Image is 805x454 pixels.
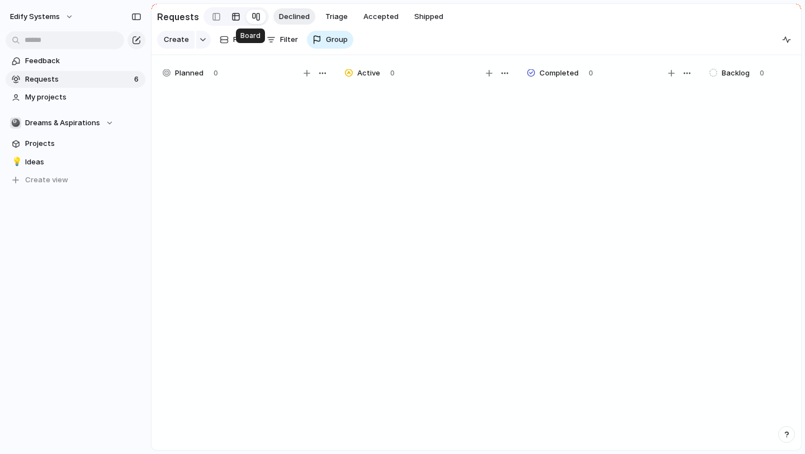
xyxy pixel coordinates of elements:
[279,11,310,22] span: Declined
[12,155,20,168] div: 💡
[236,29,265,43] div: Board
[390,68,395,79] span: 0
[25,117,100,129] span: Dreams & Aspirations
[414,11,443,22] span: Shipped
[409,8,449,25] button: Shipped
[157,10,199,23] h2: Requests
[589,68,593,79] span: 0
[6,53,145,69] a: Feedback
[326,34,348,45] span: Group
[157,31,195,49] button: Create
[6,154,145,171] a: 💡Ideas
[357,68,380,79] span: Active
[539,68,579,79] span: Completed
[10,11,60,22] span: Edify Systems
[307,31,353,49] button: Group
[273,8,315,25] button: Declined
[10,157,21,168] button: 💡
[25,55,141,67] span: Feedback
[134,74,141,85] span: 6
[6,172,145,188] button: Create view
[760,68,764,79] span: 0
[233,34,253,45] span: Fields
[10,117,21,129] div: 🎱
[6,115,145,131] button: 🎱Dreams & Aspirations
[164,34,189,45] span: Create
[25,92,141,103] span: My projects
[358,8,404,25] button: Accepted
[320,8,353,25] button: Triage
[6,135,145,152] a: Projects
[25,157,141,168] span: Ideas
[722,68,750,79] span: Backlog
[215,31,258,49] button: Fields
[363,11,399,22] span: Accepted
[5,8,79,26] button: Edify Systems
[25,74,131,85] span: Requests
[214,68,218,79] span: 0
[25,174,68,186] span: Create view
[6,71,145,88] a: Requests6
[325,11,348,22] span: Triage
[6,89,145,106] a: My projects
[175,68,203,79] span: Planned
[25,138,141,149] span: Projects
